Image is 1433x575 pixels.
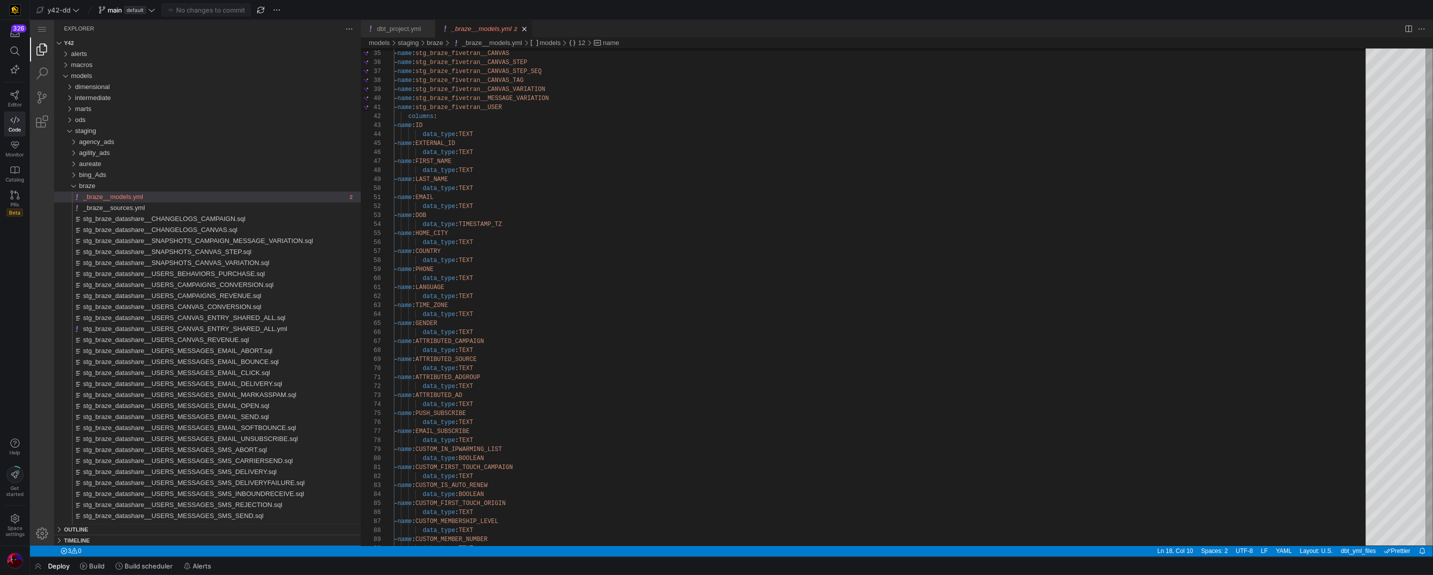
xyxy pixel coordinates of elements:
[41,50,331,61] div: /models
[42,259,331,270] div: /models/staging/braze/stg_braze_datashare__USERS_CAMPAIGNS_CONVERSION.sql
[340,110,351,119] div: 44
[53,503,272,510] span: stg_braze_datashare__USERS_MESSAGES_SMS_SHORTLINKCLICK.sql
[24,391,331,402] div: stg_braze_datashare__USERS_MESSAGES_EMAIL_SEND.sql
[548,17,555,28] div: 12 (module)
[53,470,274,477] span: stg_braze_datashare__USERS_MESSAGES_SMS_INBOUNDRECEIVE.sql
[382,138,385,145] span: :
[24,61,331,72] div: dimensional
[49,118,84,125] span: agency_ads
[45,94,331,105] div: /models/ods
[4,462,26,501] button: Getstarted
[49,129,80,136] span: agility_ads
[367,120,382,127] span: name
[53,426,237,433] span: stg_braze_datashare__USERS_MESSAGES_SMS_ABORT.sql
[24,413,331,424] div: stg_braze_datashare__USERS_MESSAGES_EMAIL_UNSUBSCRIBE.sql
[49,140,71,147] span: aureate
[45,83,331,94] div: /models/marts
[364,75,367,82] span: -
[368,19,389,26] a: staging
[42,325,331,336] div: /models/staging/braze/stg_braze_datashare__USERS_MESSAGES_EMAIL_ABORT.sql
[367,57,382,64] span: name
[42,369,331,380] div: /models/staging/braze/stg_braze_datashare__USERS_MESSAGES_EMAIL_MARKASSPAM.sql
[42,171,331,182] div: /models/staging/braze/_braze__models.yml • 2 problems in this file
[367,39,382,46] span: name
[96,3,158,16] button: maindefault
[24,259,331,270] div: stg_braze_datashare__USERS_CAMPAIGNS_CONVERSION.sql
[340,56,351,65] div: 38
[367,156,382,163] span: name
[1168,525,1200,536] a: Spaces: 2
[4,1,26,18] a: https://storage.googleapis.com/y42-prod-data-exchange/images/uAsz27BndGEK0hZWDFeOjoxA7jCwgK9jE472...
[24,347,331,358] div: stg_braze_datashare__USERS_MESSAGES_EMAIL_CLICK.sql
[10,5,20,15] img: https://storage.googleapis.com/y42-prod-data-exchange/images/uAsz27BndGEK0hZWDFeOjoxA7jCwgK9jE472...
[364,48,367,55] span: -
[24,226,331,237] div: stg_braze_datashare__SNAPSHOTS_CANVAS_STEP.sql
[1167,525,1201,536] div: Spaces: 2
[53,250,235,257] span: stg_braze_datashare__USERS_BEHAVIORS_PURCHASE.sql
[364,39,367,46] span: -
[425,147,428,154] span: :
[49,151,76,158] span: bing_Ads
[364,57,367,64] span: -
[42,314,331,325] div: /models/staging/braze/stg_braze_datashare__USERS_CANVAS_REVENUE.sql
[385,102,392,109] span: ID
[1125,525,1165,536] a: Ln 18, Col 10
[53,437,263,444] span: stg_braze_datashare__USERS_MESSAGES_SMS_CARRIERSEND.sql
[24,127,331,138] div: agility_ads
[24,50,331,61] div: models
[53,393,239,400] span: stg_braze_datashare__USERS_MESSAGES_EMAIL_SEND.sql
[42,479,331,490] div: /models/staging/braze/stg_braze_datashare__USERS_MESSAGES_SMS_REJECTION.sql
[42,413,331,424] div: /models/staging/braze/stg_braze_datashare__USERS_MESSAGES_EMAIL_UNSUBSCRIBE.sql
[1372,3,1383,14] li: Split Editor Right (⌘\) [⌥] Split Editor Down
[1123,525,1167,536] div: Ln 18, Col 10
[7,208,23,216] span: Beta
[429,129,443,136] span: TEXT
[367,102,382,109] span: name
[42,193,331,204] div: /models/staging/braze/stg_braze_datashare__CHANGELOGS_CAMPAIGN.sql
[24,358,331,369] div: stg_braze_datashare__USERS_MESSAGES_EMAIL_DELIVERY.sql
[314,3,325,14] a: Views and More Actions...
[53,305,257,312] span: stg_braze_datashare__USERS_CANVAS_ENTRY_SHARED_ALL.yml
[42,457,331,468] div: /models/staging/braze/stg_braze_datashare__USERS_MESSAGES_SMS_DELIVERYFAILURE.sql
[53,327,242,334] span: stg_braze_datashare__USERS_MESSAGES_EMAIL_ABORT.sql
[385,138,421,145] span: FIRST_NAME
[24,72,331,83] div: intermediate
[11,24,27,32] div: 326
[364,174,367,181] span: -
[24,237,331,248] div: stg_braze_datashare__SNAPSHOTS_CANVAS_VARIATION.sql
[45,63,80,70] span: dimensional
[4,509,26,541] a: Spacesettings
[364,30,367,37] span: -
[24,446,331,457] div: stg_braze_datashare__USERS_MESSAGES_SMS_DELIVERY.sql
[42,347,331,358] div: /models/staging/braze/stg_braze_datashare__USERS_MESSAGES_EMAIL_CLICK.sql
[4,111,26,136] a: Code
[4,186,26,220] a: PRsBeta
[24,514,331,525] div: Timeline Section
[403,93,407,100] span: :
[340,146,351,155] div: 48
[24,39,331,50] div: macros
[49,138,331,149] div: /models/staging/aureate
[34,3,82,16] button: y42-dd
[385,174,403,181] span: EMAIL
[340,47,351,56] div: 37
[24,314,331,325] div: stg_braze_datashare__USERS_CANVAS_REVENUE.sql
[382,57,385,64] span: :
[340,83,351,92] div: 41
[27,525,55,536] div: Errors: 3
[4,161,26,186] a: Catalog
[24,303,331,314] div: stg_braze_datashare__USERS_CANVAS_ENTRY_SHARED_ALL.yml
[378,93,403,100] span: columns
[42,435,331,446] div: /models/staging/braze/stg_braze_datashare__USERS_MESSAGES_SMS_CARRIERSEND.sql
[49,116,331,127] div: /models/staging/agency_ads
[7,552,23,568] img: https://storage.googleapis.com/y42-prod-data-exchange/images/ICWEDZt8PPNNsC1M8rtt1ADXuM1CLD3OveQ6...
[42,182,331,193] div: /models/staging/braze/_braze__sources.yml
[53,316,219,323] span: stg_braze_datashare__USERS_CANVAS_REVENUE.sql
[24,292,331,303] div: stg_braze_datashare__USERS_CANVAS_ENTRY_SHARED_ALL.sql
[385,57,493,64] span: stg_braze_fivetran__CANVAS_TAG
[53,294,255,301] span: stg_braze_datashare__USERS_CANVAS_ENTRY_SHARED_ALL.sql
[339,17,360,28] div: /models
[24,182,331,193] div: _braze__sources.yml
[24,28,331,39] div: alerts
[53,173,113,180] span: _braze__models.yml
